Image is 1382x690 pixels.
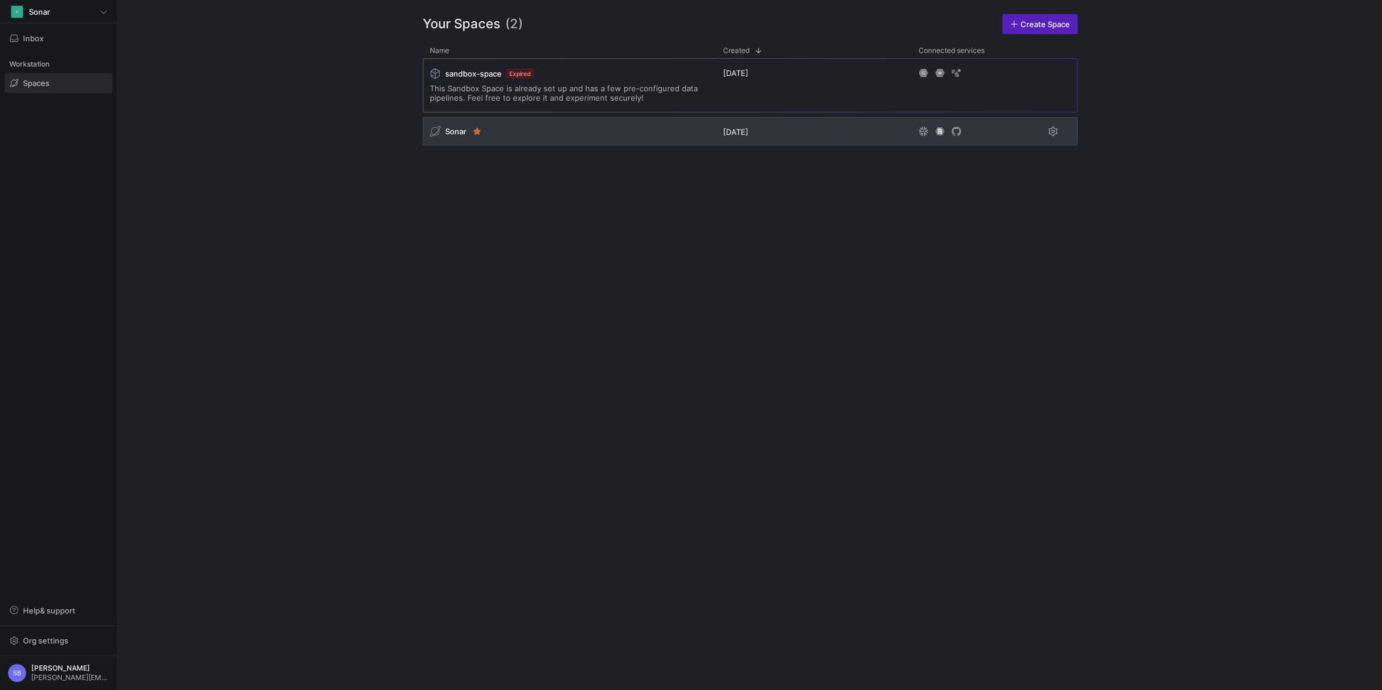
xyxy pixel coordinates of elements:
span: (2) [505,14,523,34]
div: SB [8,664,26,682]
button: Inbox [5,28,112,48]
span: Inbox [23,34,44,43]
span: sandbox-space [445,69,502,78]
div: S [11,6,23,18]
span: Create Space [1020,19,1070,29]
span: Help & support [23,606,75,615]
span: [PERSON_NAME][EMAIL_ADDRESS][DOMAIN_NAME] [31,674,110,682]
span: Your Spaces [423,14,501,34]
span: This Sandbox Space is already set up and has a few pre-configured data pipelines. Feel free to ex... [430,84,709,102]
button: Org settings [5,631,112,651]
span: Spaces [23,78,49,88]
span: Sonar [445,127,466,136]
span: Connected services [919,47,985,55]
span: Expired [506,69,533,78]
a: Org settings [5,637,112,646]
button: SB[PERSON_NAME][PERSON_NAME][EMAIL_ADDRESS][DOMAIN_NAME] [5,661,112,685]
a: Spaces [5,73,112,93]
div: Workstation [5,55,112,73]
div: Press SPACE to select this row. [423,58,1078,117]
span: [DATE] [723,68,748,78]
div: Press SPACE to select this row. [423,117,1078,150]
span: Created [723,47,750,55]
span: Name [430,47,449,55]
span: Org settings [23,636,68,645]
span: Sonar [29,7,50,16]
a: Create Space [1002,14,1078,34]
span: [PERSON_NAME] [31,664,110,672]
button: Help& support [5,601,112,621]
span: [DATE] [723,127,748,137]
